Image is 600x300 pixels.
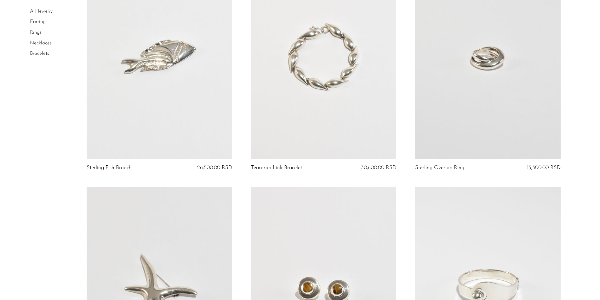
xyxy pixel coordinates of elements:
a: Necklaces [30,41,52,46]
a: Sterling Overlap Ring [415,165,464,171]
span: 26,500.00 RSD [197,165,232,170]
a: Earrings [30,20,48,25]
a: Rings [30,30,42,35]
a: Bracelets [30,51,49,56]
a: Sterling Fish Brooch [87,165,132,171]
a: All Jewelry [30,9,53,14]
a: Teardrop Link Bracelet [251,165,302,171]
span: 15,300.00 RSD [527,165,561,170]
span: 30,600.00 RSD [361,165,396,170]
